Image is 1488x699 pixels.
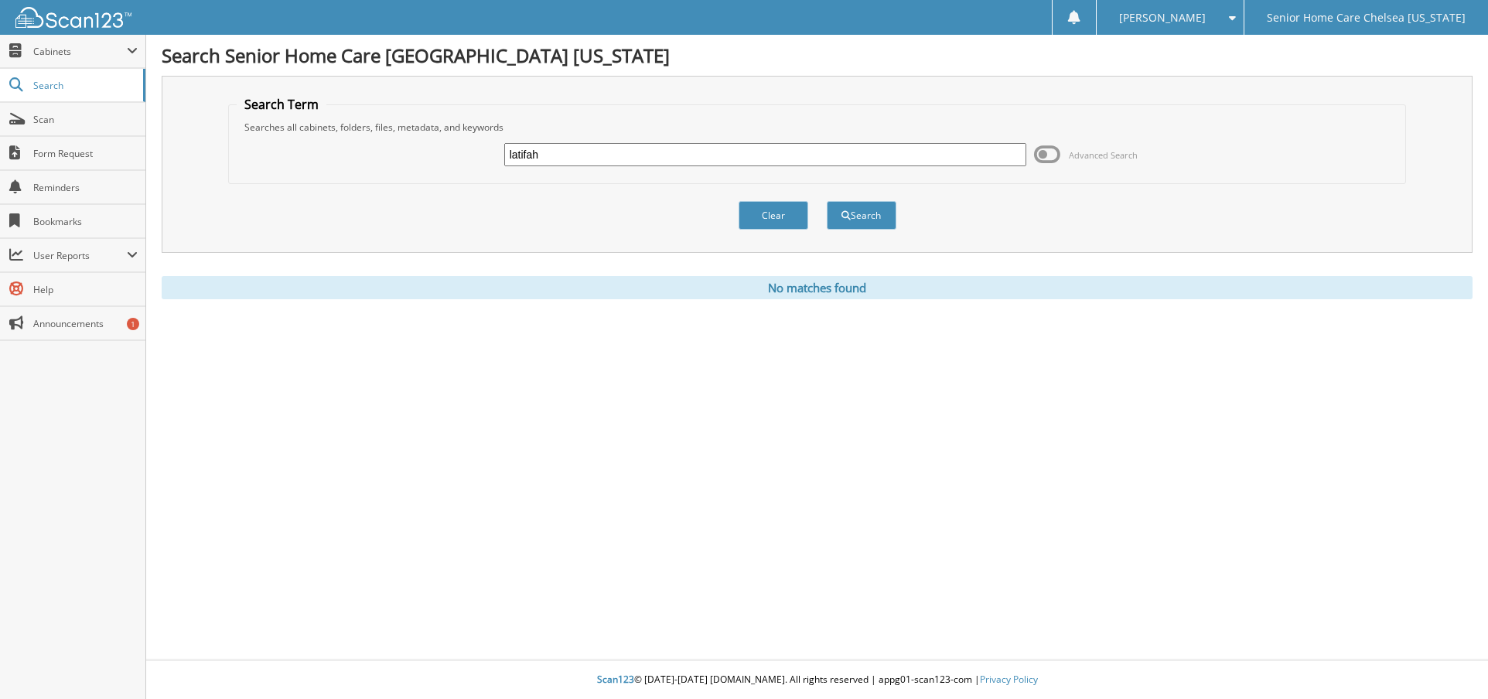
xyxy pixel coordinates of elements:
h1: Search Senior Home Care [GEOGRAPHIC_DATA] [US_STATE] [162,43,1473,68]
span: Help [33,283,138,296]
span: Scan123 [597,673,634,686]
span: Reminders [33,181,138,194]
span: User Reports [33,249,127,262]
button: Clear [739,201,808,230]
div: 1 [127,318,139,330]
iframe: Chat Widget [1411,625,1488,699]
span: [PERSON_NAME] [1119,13,1206,22]
div: © [DATE]-[DATE] [DOMAIN_NAME]. All rights reserved | appg01-scan123-com | [146,661,1488,699]
span: Form Request [33,147,138,160]
span: Bookmarks [33,215,138,228]
a: Privacy Policy [980,673,1038,686]
div: No matches found [162,276,1473,299]
div: Searches all cabinets, folders, files, metadata, and keywords [237,121,1398,134]
span: Advanced Search [1069,149,1138,161]
legend: Search Term [237,96,326,113]
span: Senior Home Care Chelsea [US_STATE] [1267,13,1466,22]
span: Search [33,79,135,92]
button: Search [827,201,896,230]
span: Cabinets [33,45,127,58]
span: Announcements [33,317,138,330]
span: Scan [33,113,138,126]
img: scan123-logo-white.svg [15,7,131,28]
